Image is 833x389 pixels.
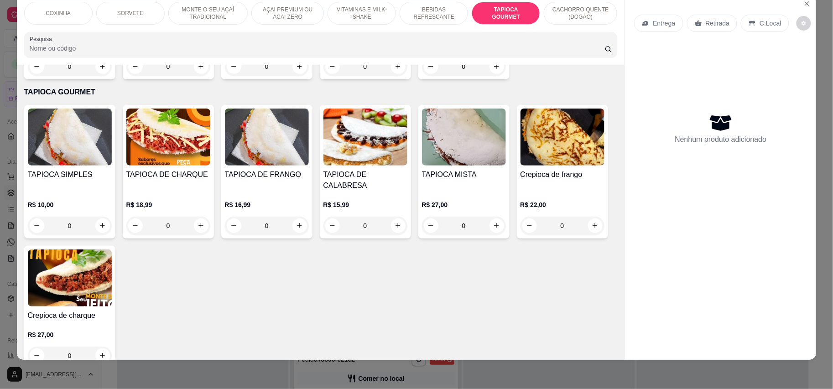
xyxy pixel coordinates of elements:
[760,19,781,28] p: C.Local
[28,200,112,209] p: R$ 10,00
[407,6,460,21] p: BEBIDAS REFRESCANTE
[28,330,112,339] p: R$ 27,00
[227,59,241,74] button: decrease-product-quantity
[126,109,210,166] img: product-image
[521,200,604,209] p: R$ 22,00
[225,109,309,166] img: product-image
[706,19,730,28] p: Retirada
[797,16,811,31] button: decrease-product-quantity
[28,249,112,306] img: product-image
[335,6,388,21] p: VITAMINAS E MILK-SHAKE
[30,35,55,43] label: Pesquisa
[292,59,307,74] button: increase-product-quantity
[126,169,210,180] h4: TAPIOCA DE CHARQUE
[323,200,407,209] p: R$ 15,99
[675,134,766,145] p: Nenhum produto adicionado
[325,59,340,74] button: decrease-product-quantity
[391,59,406,74] button: increase-product-quantity
[194,59,208,74] button: increase-product-quantity
[259,6,316,21] p: AÇAI PREMIUM OU AÇAI ZERO
[424,59,438,74] button: decrease-product-quantity
[28,109,112,166] img: product-image
[28,310,112,321] h4: Crepioca de charque
[521,169,604,180] h4: Crepioca de frango
[176,6,240,21] p: MONTE O SEU AÇAÍ TRADICIONAL
[30,44,605,53] input: Pesquisa
[24,87,618,98] p: TAPIOCA GOURMET
[128,59,143,74] button: decrease-product-quantity
[422,169,506,180] h4: TAPIOCA MISTA
[126,200,210,209] p: R$ 18,99
[422,200,506,209] p: R$ 27,00
[28,169,112,180] h4: TAPIOCA SIMPLES
[422,109,506,166] img: product-image
[117,10,143,17] p: SORVETE
[521,109,604,166] img: product-image
[95,59,110,74] button: increase-product-quantity
[489,59,504,74] button: increase-product-quantity
[225,169,309,180] h4: TAPIOCA DE FRANGO
[30,59,44,74] button: decrease-product-quantity
[323,109,407,166] img: product-image
[479,6,532,21] p: TAPIOCA GOURMET
[653,19,675,28] p: Entrega
[46,10,71,17] p: COXINHA
[552,6,609,21] p: CACHORRO QUENTE (DOGÃO)
[225,200,309,209] p: R$ 16,99
[323,169,407,191] h4: TAPIOCA DE CALABRESA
